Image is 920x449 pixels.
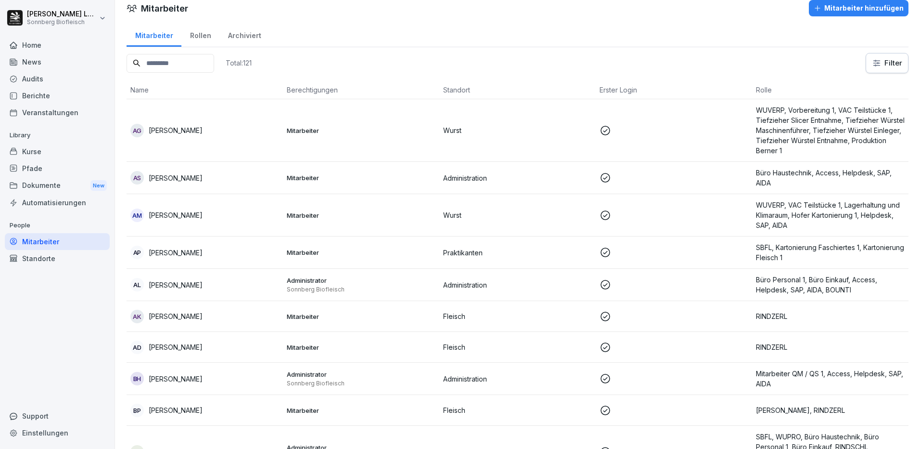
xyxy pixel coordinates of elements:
[287,312,435,321] p: Mitarbeiter
[756,405,905,415] p: [PERSON_NAME], RINDZERL
[756,275,905,295] p: Büro Personal 1, Büro Einkauf, Access, Helpdesk, SAP, AIDA, BOUNTI
[5,128,110,143] p: Library
[219,22,269,47] a: Archiviert
[283,81,439,99] th: Berechtigungen
[756,369,905,389] p: Mitarbeiter QM / QS 1, Access, Helpdesk, SAP, AIDA
[141,2,188,15] h1: Mitarbeiter
[127,81,283,99] th: Name
[287,343,435,352] p: Mitarbeiter
[287,248,435,257] p: Mitarbeiter
[756,200,905,230] p: WUVERP, VAC Teilstücke 1, Lagerhaltung und Klimaraum, Hofer Kartonierung 1, Helpdesk, SAP, AIDA
[149,248,203,258] p: [PERSON_NAME]
[5,177,110,195] a: DokumenteNew
[130,310,144,323] div: AK
[130,341,144,354] div: AD
[130,246,144,259] div: AP
[5,160,110,177] a: Pfade
[756,242,905,263] p: SBFL, Kartonierung Faschiertes 1, Kartonierung Fleisch 1
[443,342,592,352] p: Fleisch
[5,233,110,250] a: Mitarbeiter
[5,194,110,211] a: Automatisierungen
[443,405,592,415] p: Fleisch
[287,286,435,293] p: Sonnberg Biofleisch
[287,370,435,379] p: Administrator
[130,171,144,185] div: AS
[149,374,203,384] p: [PERSON_NAME]
[5,87,110,104] a: Berichte
[149,342,203,352] p: [PERSON_NAME]
[5,143,110,160] a: Kurse
[27,10,97,18] p: [PERSON_NAME] Lumetsberger
[287,126,435,135] p: Mitarbeiter
[149,210,203,220] p: [PERSON_NAME]
[149,125,203,135] p: [PERSON_NAME]
[443,210,592,220] p: Wurst
[287,211,435,220] p: Mitarbeiter
[5,53,110,70] a: News
[756,168,905,188] p: Büro Haustechnik, Access, Helpdesk, SAP, AIDA
[181,22,219,47] a: Rollen
[130,278,144,291] div: AL
[130,404,144,417] div: BP
[149,311,203,321] p: [PERSON_NAME]
[287,380,435,387] p: Sonnberg Biofleisch
[5,218,110,233] p: People
[287,406,435,415] p: Mitarbeiter
[130,209,144,222] div: AM
[443,248,592,258] p: Praktikanten
[443,311,592,321] p: Fleisch
[756,311,905,321] p: RINDZERL
[287,276,435,285] p: Administrator
[130,124,144,137] div: AG
[443,374,592,384] p: Administration
[756,342,905,352] p: RINDZERL
[226,58,252,67] p: Total: 121
[752,81,908,99] th: Rolle
[130,372,144,385] div: BH
[439,81,596,99] th: Standort
[866,53,908,73] button: Filter
[5,408,110,424] div: Support
[127,22,181,47] a: Mitarbeiter
[5,70,110,87] a: Audits
[814,3,904,13] div: Mitarbeiter hinzufügen
[90,180,107,191] div: New
[5,250,110,267] a: Standorte
[443,280,592,290] p: Administration
[287,173,435,182] p: Mitarbeiter
[5,104,110,121] a: Veranstaltungen
[149,173,203,183] p: [PERSON_NAME]
[149,405,203,415] p: [PERSON_NAME]
[443,173,592,183] p: Administration
[5,424,110,441] a: Einstellungen
[27,19,97,26] p: Sonnberg Biofleisch
[5,177,110,195] div: Dokumente
[443,125,592,135] p: Wurst
[5,37,110,53] a: Home
[872,58,902,68] div: Filter
[596,81,752,99] th: Erster Login
[149,280,203,290] p: [PERSON_NAME]
[756,105,905,156] p: WUVERP, Vorbereitung 1, VAC Teilstücke 1, Tiefzieher Slicer Entnahme, Tiefzieher Würstel Maschine...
